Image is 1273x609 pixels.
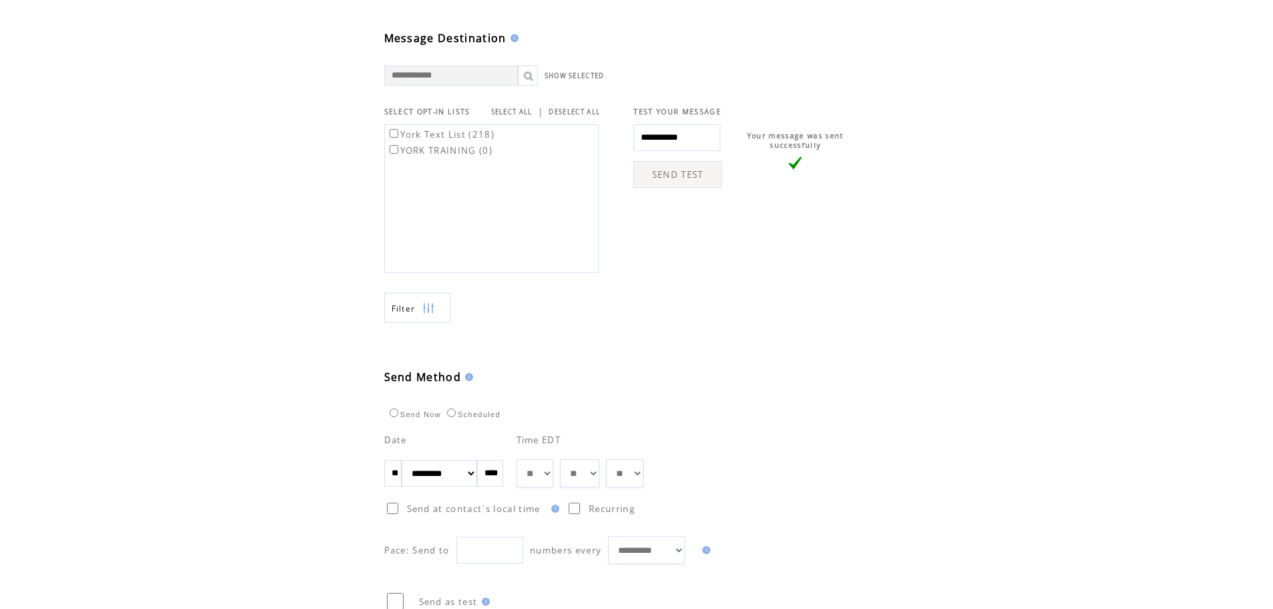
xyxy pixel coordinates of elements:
[390,145,398,154] input: YORK TRAINING (0)
[384,544,450,556] span: Pace: Send to
[387,144,493,156] label: YORK TRAINING (0)
[407,503,541,515] span: Send at contact`s local time
[384,31,507,45] span: Message Destination
[384,434,407,446] span: Date
[478,598,490,606] img: help.gif
[517,434,561,446] span: Time EDT
[545,72,605,80] a: SHOW SELECTED
[633,107,721,116] span: TEST YOUR MESSAGE
[384,293,451,323] a: Filter
[387,128,495,140] label: York Text List (218)
[422,293,434,324] img: filters.png
[384,107,470,116] span: SELECT OPT-IN LISTS
[633,161,722,188] a: SEND TEST
[390,408,398,417] input: Send Now
[789,156,802,170] img: vLarge.png
[491,108,533,116] a: SELECT ALL
[390,129,398,138] input: York Text List (218)
[447,408,456,417] input: Scheduled
[747,131,844,150] span: Your message was sent successfully
[507,34,519,42] img: help.gif
[549,108,600,116] a: DESELECT ALL
[386,410,441,418] label: Send Now
[419,596,478,608] span: Send as test
[444,410,501,418] label: Scheduled
[538,106,543,118] span: |
[589,503,635,515] span: Recurring
[384,370,462,384] span: Send Method
[461,373,473,381] img: help.gif
[530,544,601,556] span: numbers every
[547,505,559,513] img: help.gif
[698,546,710,554] img: help.gif
[392,303,416,314] span: Show filters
